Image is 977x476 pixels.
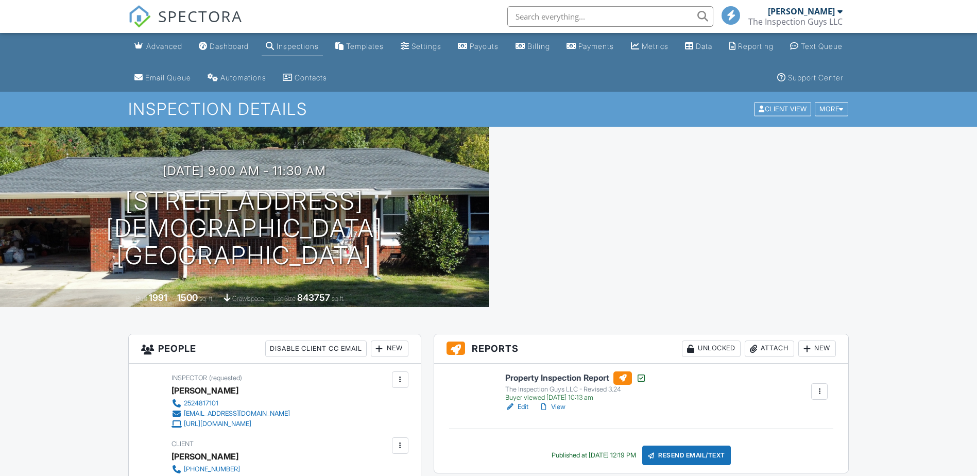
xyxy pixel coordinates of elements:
[642,42,669,50] div: Metrics
[505,371,646,402] a: Property Inspection Report The Inspection Guys LLC - Revised 3.24 Buyer viewed [DATE] 10:13 am
[199,295,214,302] span: sq. ft.
[145,73,191,82] div: Email Queue
[552,451,636,460] div: Published at [DATE] 12:19 PM
[265,341,367,357] div: Disable Client CC Email
[184,420,251,428] div: [URL][DOMAIN_NAME]
[177,292,198,303] div: 1500
[511,37,554,56] a: Billing
[209,374,242,382] span: (requested)
[505,371,646,385] h6: Property Inspection Report
[578,42,614,50] div: Payments
[788,73,843,82] div: Support Center
[798,341,836,357] div: New
[642,446,731,465] div: Resend Email/Text
[136,295,147,302] span: Built
[172,374,207,382] span: Inspector
[505,394,646,402] div: Buyer viewed [DATE] 10:13 am
[434,334,849,364] h3: Reports
[371,341,408,357] div: New
[274,295,296,302] span: Lot Size
[203,69,270,88] a: Automations (Basic)
[507,6,713,27] input: Search everything...
[128,100,849,118] h1: Inspection Details
[745,341,794,357] div: Attach
[768,6,835,16] div: [PERSON_NAME]
[748,16,843,27] div: The Inspection Guys LLC
[158,5,243,27] span: SPECTORA
[149,292,167,303] div: 1991
[279,69,331,88] a: Contacts
[146,42,182,50] div: Advanced
[754,103,811,116] div: Client View
[163,164,326,178] h3: [DATE] 9:00 am - 11:30 am
[773,69,847,88] a: Support Center
[184,465,240,473] div: [PHONE_NUMBER]
[454,37,503,56] a: Payouts
[297,292,330,303] div: 843757
[172,409,290,419] a: [EMAIL_ADDRESS][DOMAIN_NAME]
[130,37,186,56] a: Advanced
[184,399,218,407] div: 2524817101
[16,188,472,269] h1: [STREET_ADDRESS][DEMOGRAPHIC_DATA] [GEOGRAPHIC_DATA]
[738,42,774,50] div: Reporting
[128,14,243,36] a: SPECTORA
[627,37,673,56] a: Metrics
[505,402,528,412] a: Edit
[262,37,323,56] a: Inspections
[681,37,716,56] a: Data
[539,402,565,412] a: View
[210,42,249,50] div: Dashboard
[172,398,290,409] a: 2524817101
[195,37,253,56] a: Dashboard
[277,42,319,50] div: Inspections
[172,440,194,448] span: Client
[753,105,814,112] a: Client View
[129,334,421,364] h3: People
[128,5,151,28] img: The Best Home Inspection Software - Spectora
[397,37,445,56] a: Settings
[232,295,264,302] span: crawlspace
[527,42,550,50] div: Billing
[346,42,384,50] div: Templates
[505,385,646,394] div: The Inspection Guys LLC - Revised 3.24
[801,42,843,50] div: Text Queue
[696,42,712,50] div: Data
[172,419,290,429] a: [URL][DOMAIN_NAME]
[332,295,345,302] span: sq.ft.
[786,37,847,56] a: Text Queue
[412,42,441,50] div: Settings
[682,341,741,357] div: Unlocked
[184,410,290,418] div: [EMAIL_ADDRESS][DOMAIN_NAME]
[470,42,499,50] div: Payouts
[172,383,238,398] div: [PERSON_NAME]
[562,37,618,56] a: Payments
[172,464,290,474] a: [PHONE_NUMBER]
[172,449,238,464] div: [PERSON_NAME]
[331,37,388,56] a: Templates
[815,103,848,116] div: More
[130,69,195,88] a: Email Queue
[220,73,266,82] div: Automations
[725,37,778,56] a: Reporting
[295,73,327,82] div: Contacts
